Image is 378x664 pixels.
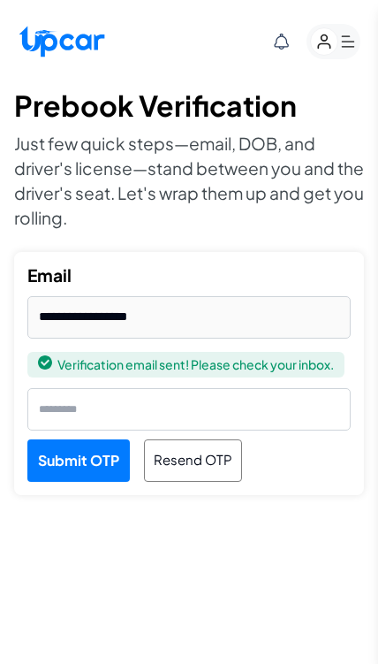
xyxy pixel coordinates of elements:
[27,352,344,378] div: Verification email sent! Please check your inbox.
[14,131,364,230] p: Just few quick steps—email, DOB, and driver's license—stand between you and the driver's seat. Le...
[27,439,130,482] button: Submit OTP
[144,439,242,482] button: Resend OTP
[27,265,72,286] h2: Email
[14,88,364,122] h1: Prebook Verification
[18,26,106,57] img: Upcar Logo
